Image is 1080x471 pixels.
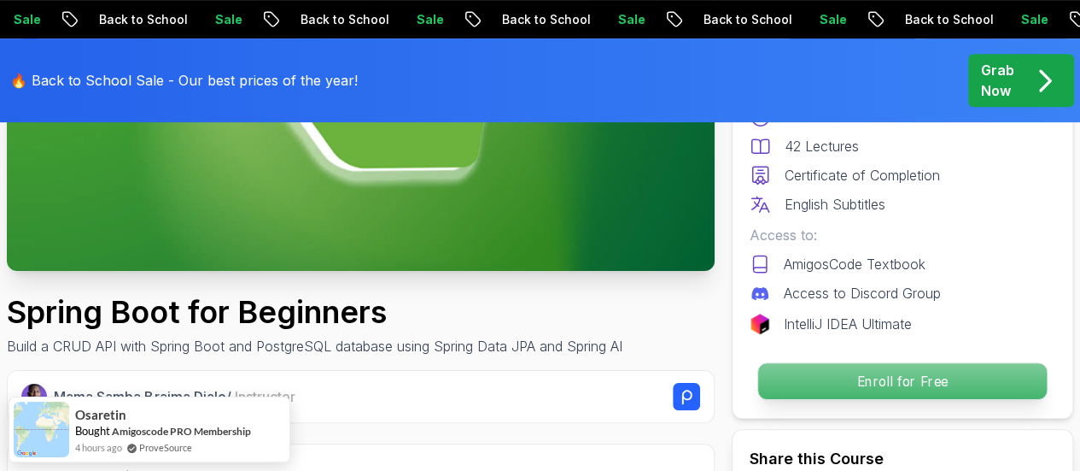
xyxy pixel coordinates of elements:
a: ProveSource [139,440,192,455]
p: Sale [1004,11,1059,28]
img: jetbrains logo [750,314,770,334]
p: Grab Now [981,60,1014,101]
span: Bought [75,424,110,438]
p: AmigosCode Textbook [784,254,925,274]
p: Sale [400,11,454,28]
p: Certificate of Completion [785,165,940,185]
p: Access to: [750,225,1055,245]
img: provesource social proof notification image [14,402,69,457]
p: Sale [601,11,656,28]
p: Sale [198,11,253,28]
span: Instructor [234,388,295,405]
span: 4 hours ago [75,440,122,455]
h1: Spring Boot for Beginners [7,295,622,329]
p: 42 Lectures [785,136,859,156]
button: Enroll for Free [757,362,1048,400]
p: Back to School [82,11,198,28]
p: IntelliJ IDEA Ultimate [784,314,912,334]
p: Sale [803,11,857,28]
h2: Share this Course [750,447,1055,471]
span: osaretin [75,408,126,422]
p: English Subtitles [785,194,885,215]
p: 🔥 Back to School Sale - Our best prices of the year! [10,70,358,91]
p: Back to School [686,11,803,28]
p: Access to Discord Group [784,283,941,303]
p: Build a CRUD API with Spring Boot and PostgreSQL database using Spring Data JPA and Spring AI [7,336,622,356]
p: Back to School [283,11,400,28]
p: Back to School [485,11,601,28]
p: Mama Samba Braima Djalo / [54,386,295,407]
img: Nelson Djalo [21,384,47,409]
a: Amigoscode PRO Membership [112,424,251,439]
p: Enroll for Free [758,363,1047,399]
p: Back to School [888,11,1004,28]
